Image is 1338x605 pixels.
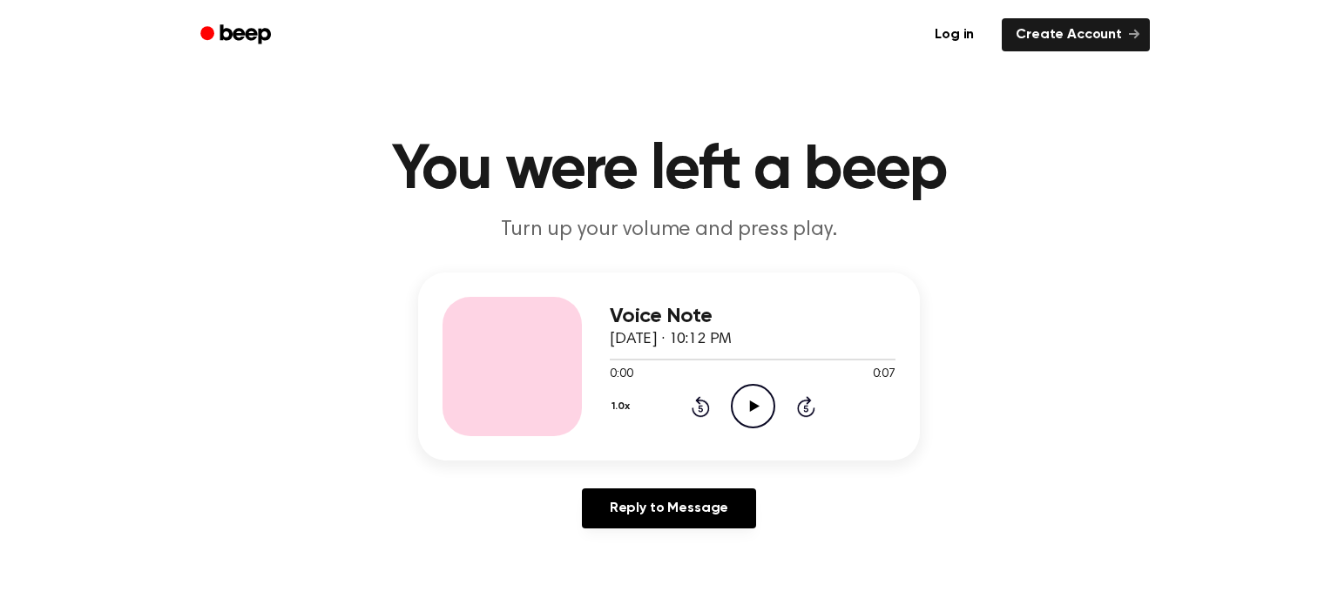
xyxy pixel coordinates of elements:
[610,305,895,328] h3: Voice Note
[188,18,287,52] a: Beep
[1002,18,1150,51] a: Create Account
[917,15,991,55] a: Log in
[582,488,756,528] a: Reply to Message
[334,216,1003,245] p: Turn up your volume and press play.
[223,139,1115,202] h1: You were left a beep
[610,366,632,384] span: 0:00
[610,332,732,347] span: [DATE] · 10:12 PM
[610,392,636,421] button: 1.0x
[873,366,895,384] span: 0:07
